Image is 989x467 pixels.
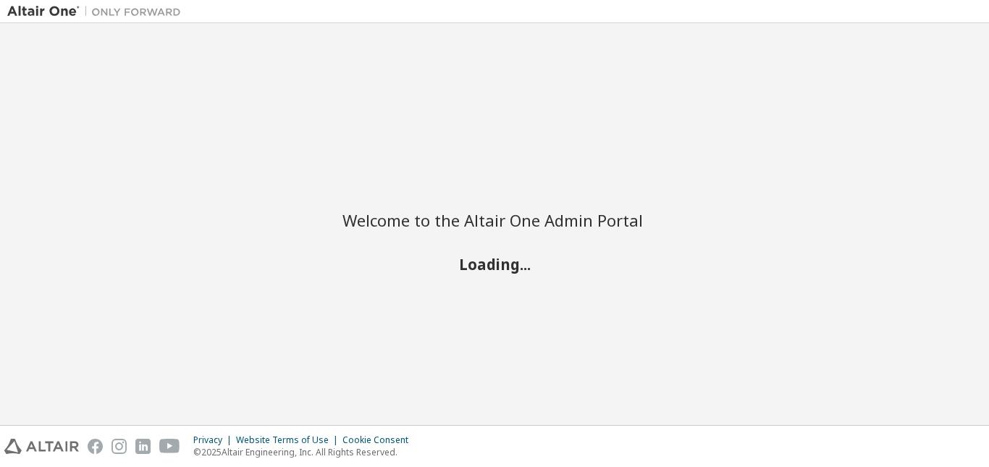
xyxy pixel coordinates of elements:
img: linkedin.svg [135,439,151,454]
img: facebook.svg [88,439,103,454]
h2: Loading... [342,254,647,273]
div: Website Terms of Use [236,434,342,446]
img: altair_logo.svg [4,439,79,454]
div: Cookie Consent [342,434,417,446]
img: Altair One [7,4,188,19]
p: © 2025 Altair Engineering, Inc. All Rights Reserved. [193,446,417,458]
img: youtube.svg [159,439,180,454]
div: Privacy [193,434,236,446]
h2: Welcome to the Altair One Admin Portal [342,210,647,230]
img: instagram.svg [111,439,127,454]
